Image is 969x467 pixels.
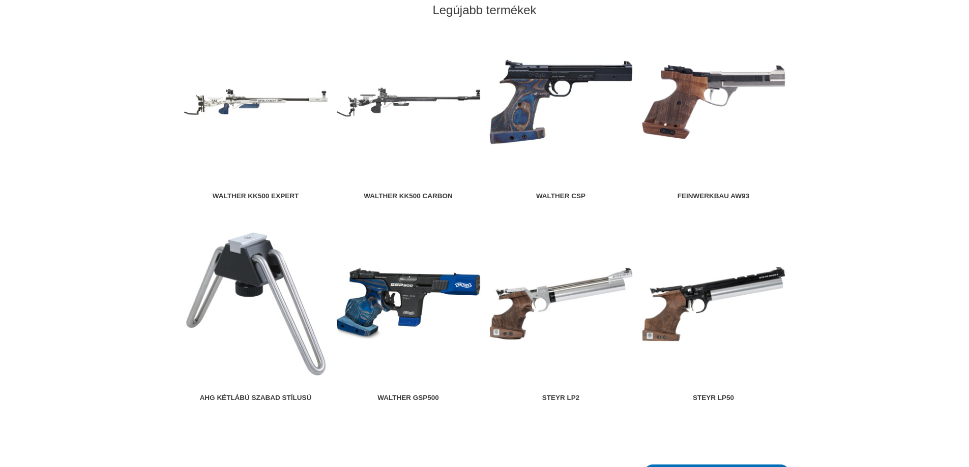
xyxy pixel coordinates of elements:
[489,30,633,205] a: Walther CSP Walther CSP
[336,30,481,174] img: Walther KK500 Carbon
[678,192,749,200] font: Feinwerkbau AW93
[364,192,453,200] font: Walther KK500 Carbon
[213,192,299,200] font: Walther KK500 Expert
[641,30,786,205] a: Feinwerkbau AW93 Feinwerkbau AW93
[641,232,786,407] a: STEYR LP50 STEYR LP50
[184,30,328,205] a: Walther KK500 Expert Walther KK500 Expert
[489,30,633,174] img: Walther CSP
[641,232,786,376] img: STEYR LP50
[184,30,328,174] img: Walther KK500 Expert
[489,232,633,407] a: STEYR LP2 STEYR LP2
[184,232,328,407] a: AHG kétlábú szabad stílusú AHG kétlábú szabad stílusú
[693,394,734,401] font: STEYR LP50
[200,394,312,401] font: AHG kétlábú szabad stílusú
[336,232,481,407] a: Walther GSP500 .22LR Walther GSP500
[489,232,633,376] img: STEYR LP2
[542,394,580,401] font: STEYR LP2
[336,30,481,205] a: Walther KK500 Carbon Walther KK500 Carbon
[641,30,786,174] img: Feinwerkbau AW93
[377,394,439,401] font: Walther GSP500
[432,3,536,17] font: Legújabb termékek
[336,232,481,376] img: Walther GSP500 .22LR
[184,232,328,376] img: AHG kétlábú szabad stílusú
[536,192,585,200] font: Walther CSP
